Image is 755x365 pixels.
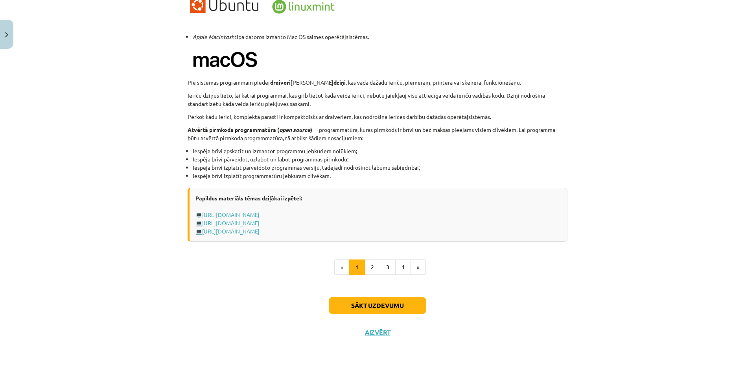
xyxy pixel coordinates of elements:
a: [URL][DOMAIN_NAME] [202,228,260,235]
a: [URL][DOMAIN_NAME] [202,211,260,218]
p: Pie sistēmas programmām pieder [PERSON_NAME] , kas vada dažādu ierīču, piemēram, printera vai ske... [188,78,567,87]
p: Ierīču dziņus lieto, lai katrai programmai, kas grib lietot kāda veida ierīci, nebūtu jāiekļauj v... [188,91,567,108]
p: — programmatūra, kuras pirmkods ir brīvi un bez maksas pieejams visiem cilvēkiem. Lai programma b... [188,126,567,142]
img: icon-close-lesson-0947bae3869378f0d4975bcd49f059093ad1ed9edebbc8119c70593378902aed.svg [5,32,8,37]
li: tipa datoros izmanto Mac OS saimes operētājsistēmas. [193,33,567,41]
em: Apple Macintosh [193,33,234,40]
strong: draiveri [270,79,291,86]
li: Iespēja brīvi izplatīt programmatūru jebkuram cilvēkam. [193,172,567,180]
button: Sākt uzdevumu [329,297,426,314]
strong: Atvērtā pirmkoda programmatūra ( ) [188,126,312,133]
p: Pērkot kādu ierīci, komplektā parasti ir kompaktdisks ar draiveriem, kas nodrošina ierīces darbīb... [188,113,567,121]
div: 💻 💻 💻 [188,188,567,242]
li: Iespēja brīvi apskatīt un izmantot programmu jebkuriem nolūkiem; [193,147,567,155]
nav: Page navigation example [188,259,567,275]
strong: dziņi [333,79,346,86]
button: 3 [380,259,396,275]
button: 4 [395,259,411,275]
button: » [411,259,426,275]
a: [URL][DOMAIN_NAME] [202,219,260,226]
em: open source [279,126,310,133]
button: 1 [349,259,365,275]
li: Iespēja brīvi izplatīt pārveidoto programmas versiju, tādējādi nodrošinot labumu sabiedrībai; [193,163,567,172]
li: Iespēja brīvi pārveidot, uzlabot un labot programmas pirmkodu; [193,155,567,163]
button: 2 [365,259,380,275]
button: Aizvērt [363,328,392,336]
strong: Papildus materiāls tēmas dziļākai izpētei: [195,195,302,202]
